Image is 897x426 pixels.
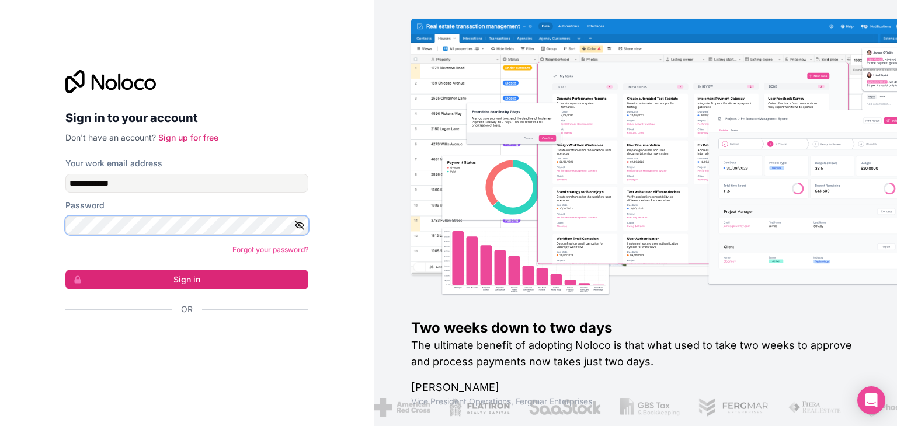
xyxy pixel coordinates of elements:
[374,398,430,417] img: /assets/american-red-cross-BAupjrZR.png
[65,158,162,169] label: Your work email address
[411,379,860,396] h1: [PERSON_NAME]
[411,337,860,370] h2: The ultimate benefit of adopting Noloco is that what used to take two weeks to approve and proces...
[857,386,885,414] div: Open Intercom Messenger
[158,132,218,142] a: Sign up for free
[411,319,860,337] h1: Two weeks down to two days
[65,107,308,128] h2: Sign in to your account
[65,200,105,211] label: Password
[232,245,308,254] a: Forgot your password?
[65,132,156,142] span: Don't have an account?
[411,396,860,407] h1: Vice President Operations , Fergmar Enterprises
[65,270,308,289] button: Sign in
[65,174,308,193] input: Email address
[181,303,193,315] span: Or
[60,328,305,354] iframe: Sign in with Google Button
[65,216,308,235] input: Password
